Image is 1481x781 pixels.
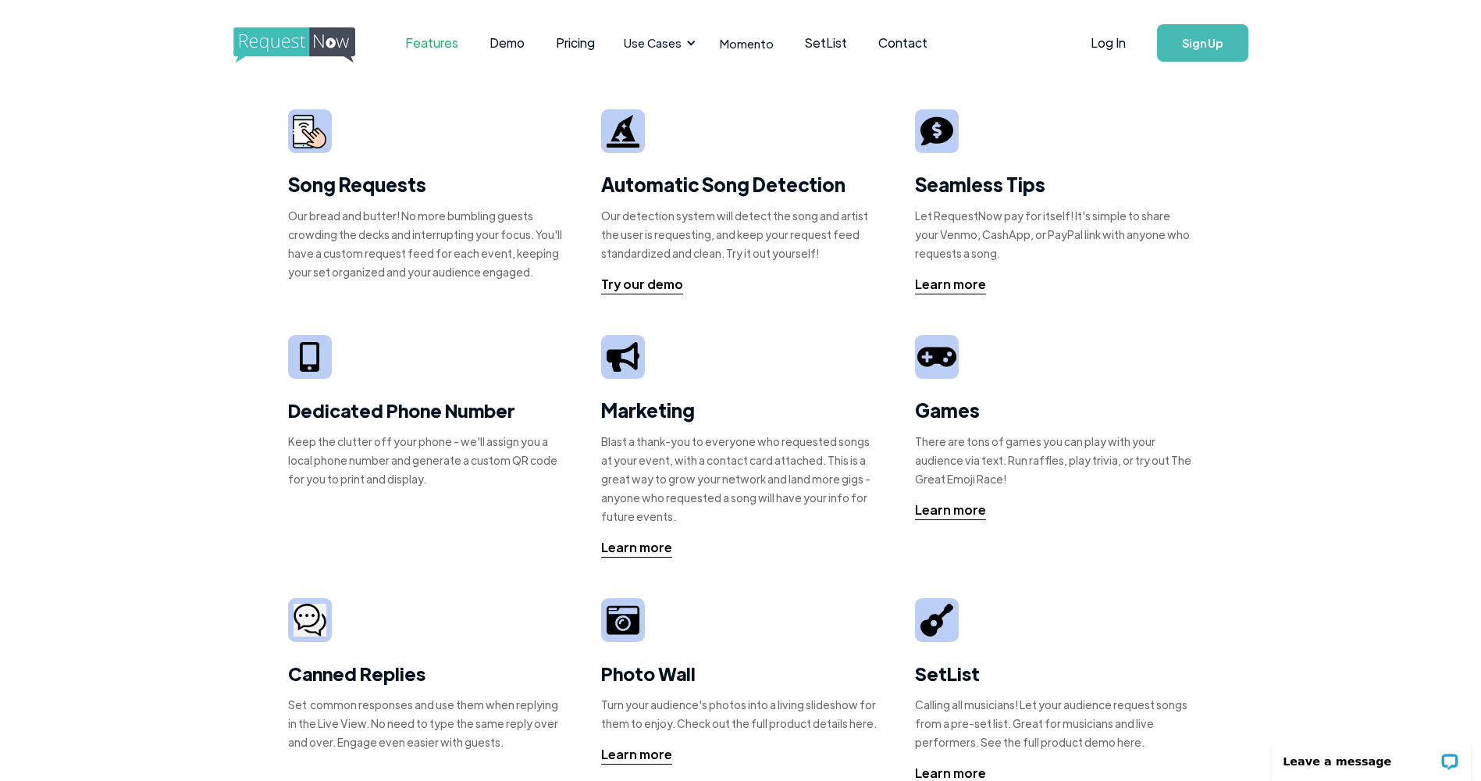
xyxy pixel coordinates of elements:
a: Momento [704,20,789,66]
a: home [233,27,351,59]
strong: Dedicated Phone Number [288,398,515,423]
strong: Games [915,398,980,422]
a: Learn more [915,501,986,520]
div: Keep the clutter off your phone - we'll assign you a local phone number and generate a custom QR ... [288,432,567,488]
a: Contact [863,19,943,67]
img: video game [917,341,956,373]
div: Our bread and butter! No more bumbling guests crowding the decks and interrupting your focus. You... [288,206,567,281]
a: Try our demo [601,275,683,294]
div: Use Cases [614,19,700,67]
div: Turn your audience's photos into a living slideshow for them to enjoy. Check out the full product... [601,695,880,733]
a: Sign Up [1157,24,1248,62]
img: iphone [300,342,319,373]
a: Log In [1075,16,1141,70]
img: wizard hat [607,115,639,148]
img: tip sign [920,115,953,148]
a: SetList [789,19,863,67]
div: Set common responses and use them when replying in the Live View. No need to type the same reply ... [288,695,567,751]
img: guitar [920,604,953,637]
div: Our detection system will detect the song and artist the user is requesting, and keep your reques... [601,206,880,262]
strong: Photo Wall [601,661,696,686]
div: Learn more [915,501,986,519]
div: Calling all musicians! Let your audience request songs from a pre-set list. Great for musicians a... [915,695,1194,751]
img: megaphone [607,342,639,371]
a: Demo [474,19,540,67]
img: smarphone [293,115,326,148]
img: camera icon [294,604,326,637]
a: Pricing [540,19,611,67]
a: Features [390,19,474,67]
img: camera icon [607,604,639,637]
strong: Song Requests [288,172,426,196]
div: Blast a thank-you to everyone who requested songs at your event, with a contact card attached. Th... [601,432,880,526]
a: Learn more [915,275,986,294]
img: requestnow logo [233,27,384,63]
div: Let RequestNow pay for itself! It's simple to share your Venmo, CashApp, or PayPal link with anyo... [915,206,1194,262]
strong: Canned Replies [288,661,425,686]
iframe: LiveChat chat widget [1262,732,1481,781]
strong: SetList [915,661,980,686]
div: There are tons of games you can play with your audience via text. Run raffles, play trivia, or tr... [915,432,1194,488]
a: Learn more [601,538,672,558]
strong: Seamless Tips [915,172,1045,196]
a: Learn more [601,745,672,765]
strong: Automatic Song Detection [601,172,846,196]
div: Use Cases [624,34,682,52]
strong: Marketing [601,398,695,422]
